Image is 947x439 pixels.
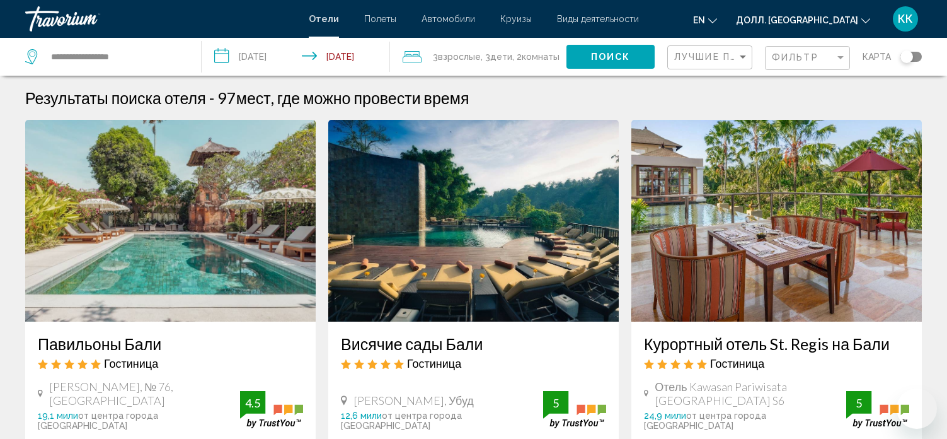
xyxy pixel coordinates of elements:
ya-tr-span: Гостиница [104,356,158,370]
ya-tr-span: от центра города [GEOGRAPHIC_DATA] [644,411,766,431]
ya-tr-span: [PERSON_NAME], Убуд [353,394,474,407]
a: Травориум [25,6,296,32]
img: Имидж отеля [25,120,316,322]
ya-tr-span: 24,9 мили [644,411,686,421]
iframe: Кнопка запуска окна обмена сообщениями [897,389,937,429]
ya-tr-span: Взрослые [438,52,481,62]
ya-tr-span: Лучшие Предложения [674,52,807,62]
div: 5-звездочный Отель [341,356,606,370]
ya-tr-span: Курортный отель St. Regis на Бали [644,334,890,353]
img: trustyou-badge.svg [240,391,303,428]
ya-tr-span: мест, где можно провести время [236,88,469,107]
div: 4.5 [240,395,265,411]
img: trustyou-badge.svg [846,391,909,428]
ya-tr-span: комнаты [522,52,560,62]
button: Дата заезда: 7 ноября 2026 г. Дата выезда: 19 ноября 2026 г. [202,38,391,76]
ya-tr-span: Отель Kawasan Pariwisata [GEOGRAPHIC_DATA] S6 [655,380,786,407]
button: Переключать карту [891,51,922,62]
ya-tr-span: en [693,15,705,25]
button: Изменить валюту [736,11,870,29]
button: Пользовательское меню [889,6,922,32]
a: Виды деятельности [557,14,639,24]
div: 5 [846,395,871,411]
img: Имидж отеля [328,120,619,322]
img: trustyou-badge.svg [543,391,606,428]
a: Павильоны Бали [38,334,303,353]
a: Курортный отель St. Regis на Бали [644,334,909,353]
div: 5 [543,395,568,411]
ya-tr-span: , 3 [481,52,490,62]
button: Поиск [566,45,655,68]
mat-select: Сортировать по [674,52,749,63]
ya-tr-span: 97 [217,88,236,107]
div: 5-звездочный Отель [38,356,303,370]
a: Круизы [500,14,532,24]
ya-tr-span: Карта [863,52,891,62]
ya-tr-span: Павильоны Бали [38,334,161,353]
ya-tr-span: Результаты поиска отеля [25,88,206,107]
ya-tr-span: 12,6 мили [341,411,382,421]
button: Путешественники: 3 взрослых, 3 ребёнка [390,38,566,76]
ya-tr-span: 3 [433,52,438,62]
ya-tr-span: Гостиница [710,356,764,370]
button: Фильтр [765,45,850,71]
a: Отели [309,14,339,24]
ya-tr-span: от центра города [GEOGRAPHIC_DATA] [341,411,462,431]
ya-tr-span: Фильтр [772,52,818,62]
a: Висячие сады Бали [341,334,606,353]
ya-tr-span: 19,1 мили [38,411,78,421]
ya-tr-span: Поиск [591,52,631,62]
img: Имидж отеля [631,120,922,322]
div: 5-звездочный Отель [644,356,909,370]
span: - [209,88,214,107]
button: Изменить язык [693,11,717,29]
ya-tr-span: Гостиница [407,356,461,370]
a: Автомобили [422,14,475,24]
a: Полеты [364,14,396,24]
ya-tr-span: [PERSON_NAME], № 76, [GEOGRAPHIC_DATA] [49,380,173,407]
ya-tr-span: Долл. [GEOGRAPHIC_DATA] [736,15,858,25]
ya-tr-span: Дети [490,52,512,62]
ya-tr-span: КК [898,12,913,25]
ya-tr-span: , 2 [512,52,522,62]
ya-tr-span: от центра города [GEOGRAPHIC_DATA] [38,411,158,431]
ya-tr-span: Висячие сады Бали [341,334,483,353]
